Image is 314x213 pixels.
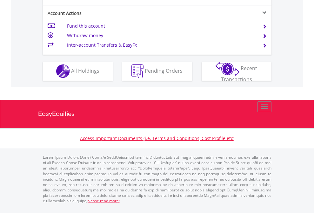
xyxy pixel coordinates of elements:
[87,198,120,203] a: please read more:
[43,10,157,17] div: Account Actions
[71,67,99,74] span: All Holdings
[67,21,255,31] td: Fund this account
[43,62,113,81] button: All Holdings
[38,100,276,128] a: EasyEquities
[80,135,234,141] a: Access Important Documents (i.e. Terms and Conditions, Cost Profile etc)
[216,62,239,76] img: transactions-zar-wht.png
[43,155,271,203] p: Lorem Ipsum Dolors (Ame) Con a/e SeddOeiusmod tem InciDiduntut Lab Etd mag aliquaen admin veniamq...
[56,64,70,78] img: holdings-wht.png
[122,62,192,81] button: Pending Orders
[67,40,255,50] td: Inter-account Transfers & EasyFx
[145,67,183,74] span: Pending Orders
[131,64,144,78] img: pending_instructions-wht.png
[202,62,271,81] button: Recent Transactions
[67,31,255,40] td: Withdraw money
